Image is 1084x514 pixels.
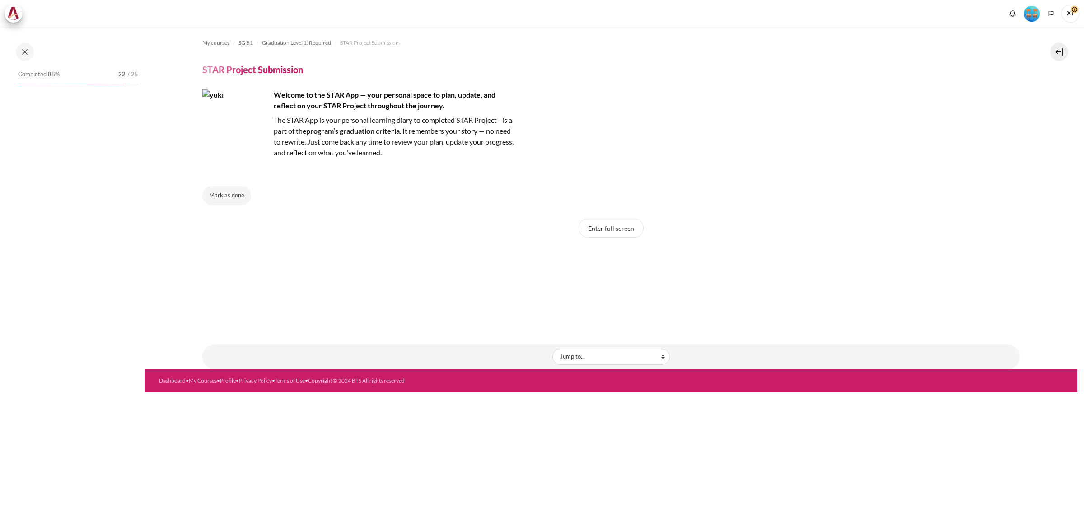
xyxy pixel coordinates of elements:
[1024,5,1040,22] div: Level #4
[5,5,27,23] a: Architeck Architeck
[220,377,236,384] a: Profile
[202,37,229,48] a: My courses
[238,39,253,47] span: SG B1
[202,39,229,47] span: My courses
[202,186,251,205] button: Mark STAR Project Submission as done
[238,37,253,48] a: SG B1
[340,39,399,47] span: STAR Project Submission
[7,7,20,20] img: Architeck
[275,377,305,384] a: Terms of Use
[1006,7,1019,20] div: Show notification window with no new notifications
[1061,5,1079,23] a: User menu
[145,27,1077,369] section: Content
[202,89,270,157] img: yuki
[1024,6,1040,22] img: Level #4
[543,247,679,314] iframe: STAR Project Submission
[118,70,126,79] span: 22
[202,36,1020,50] nav: Navigation bar
[1020,5,1043,22] a: Level #4
[189,377,217,384] a: My Courses
[1061,5,1079,23] span: XT
[1044,7,1058,20] button: Languages
[579,219,644,238] button: Enter full screen
[159,377,668,385] div: • • • • •
[239,377,272,384] a: Privacy Policy
[202,89,519,111] h4: Welcome to the STAR App — your personal space to plan, update, and reflect on your STAR Project t...
[262,37,331,48] a: Graduation Level 1: Required
[127,70,138,79] span: / 25
[202,115,519,158] p: The STAR App is your personal learning diary to completed STAR Project - is a part of the . It re...
[159,377,186,384] a: Dashboard
[306,126,400,135] strong: program’s graduation criteria
[18,70,60,79] span: Completed 88%
[262,39,331,47] span: Graduation Level 1: Required
[340,37,399,48] a: STAR Project Submission
[202,64,303,75] h4: STAR Project Submission
[308,377,405,384] a: Copyright © 2024 BTS All rights reserved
